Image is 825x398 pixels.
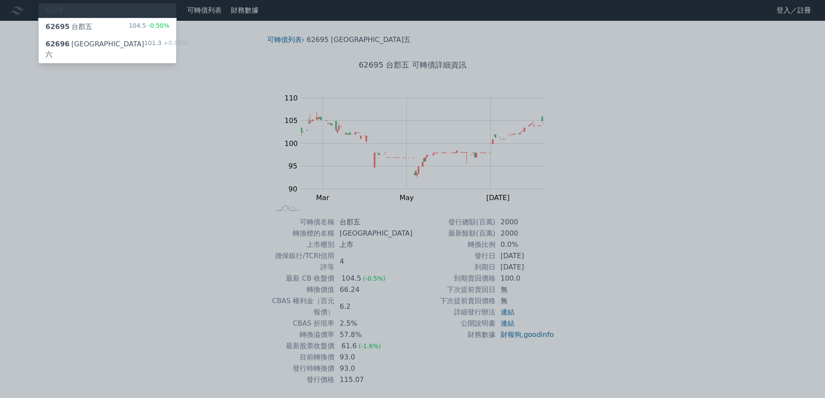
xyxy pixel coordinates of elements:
iframe: Chat Widget [782,356,825,398]
div: 104.5 [129,22,169,32]
span: 62695 [45,23,70,31]
a: 62695台郡五 104.5-0.50% [39,18,176,36]
span: +0.00% [162,39,188,46]
div: 101.3 [144,39,188,60]
span: -0.50% [146,22,169,29]
span: 62696 [45,40,70,48]
a: 62696[GEOGRAPHIC_DATA]六 101.3+0.00% [39,36,176,63]
div: [GEOGRAPHIC_DATA]六 [45,39,144,60]
div: 台郡五 [45,22,92,32]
